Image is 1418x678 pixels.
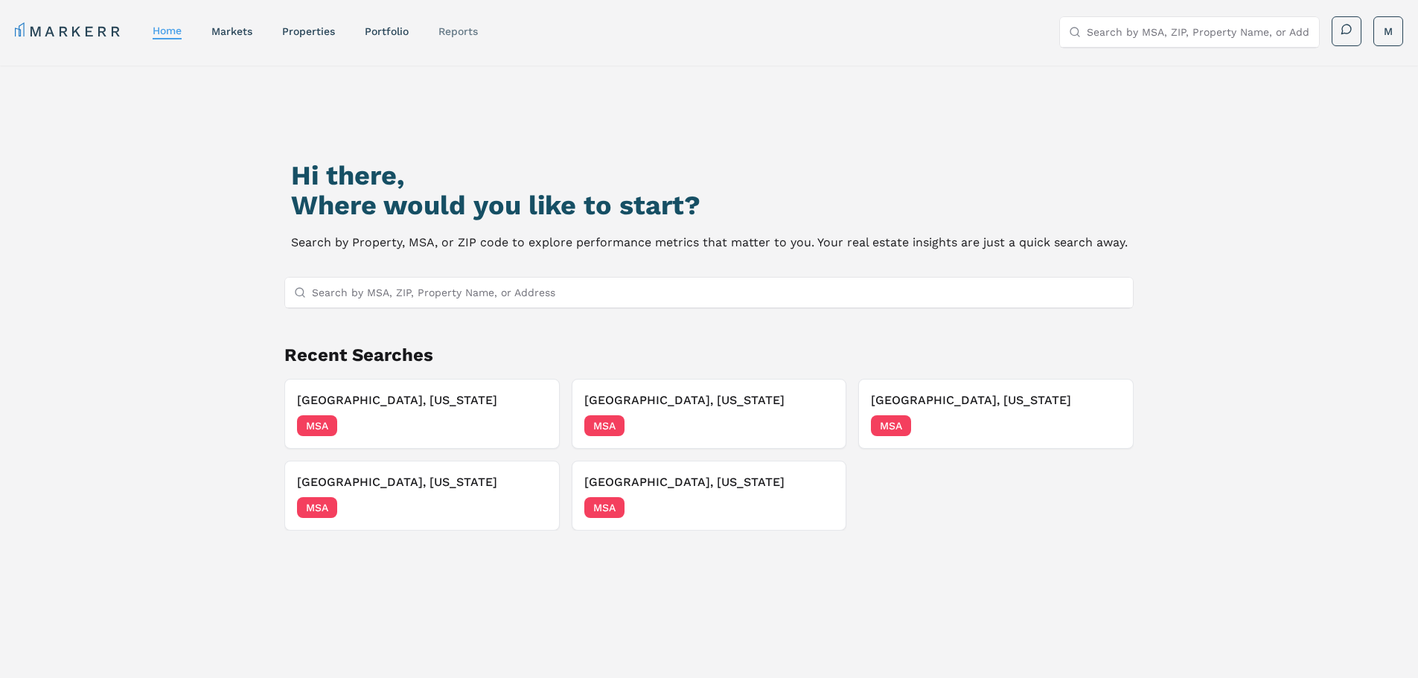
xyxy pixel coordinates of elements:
span: MSA [297,415,337,436]
p: Search by Property, MSA, or ZIP code to explore performance metrics that matter to you. Your real... [291,232,1128,253]
h3: [GEOGRAPHIC_DATA], [US_STATE] [871,391,1121,409]
input: Search by MSA, ZIP, Property Name, or Address [312,278,1125,307]
a: Portfolio [365,25,409,37]
h3: [GEOGRAPHIC_DATA], [US_STATE] [584,473,834,491]
a: MARKERR [15,21,123,42]
h2: Recent Searches [284,343,1134,367]
input: Search by MSA, ZIP, Property Name, or Address [1087,17,1310,47]
a: home [153,25,182,36]
h3: [GEOGRAPHIC_DATA], [US_STATE] [584,391,834,409]
span: [DATE] [514,500,547,515]
h2: Where would you like to start? [291,191,1128,220]
button: [GEOGRAPHIC_DATA], [US_STATE]MSA[DATE] [858,379,1134,449]
h3: [GEOGRAPHIC_DATA], [US_STATE] [297,473,547,491]
span: M [1384,24,1393,39]
span: MSA [871,415,911,436]
button: [GEOGRAPHIC_DATA], [US_STATE]MSA[DATE] [572,379,847,449]
span: [DATE] [800,418,834,433]
h3: [GEOGRAPHIC_DATA], [US_STATE] [297,391,547,409]
span: [DATE] [514,418,547,433]
a: markets [211,25,252,37]
button: [GEOGRAPHIC_DATA], [US_STATE]MSA[DATE] [572,461,847,531]
a: reports [438,25,478,37]
button: M [1373,16,1403,46]
span: MSA [584,497,625,518]
span: MSA [584,415,625,436]
span: MSA [297,497,337,518]
span: [DATE] [800,500,834,515]
h1: Hi there, [291,161,1128,191]
button: [GEOGRAPHIC_DATA], [US_STATE]MSA[DATE] [284,379,560,449]
span: [DATE] [1088,418,1121,433]
button: [GEOGRAPHIC_DATA], [US_STATE]MSA[DATE] [284,461,560,531]
a: properties [282,25,335,37]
